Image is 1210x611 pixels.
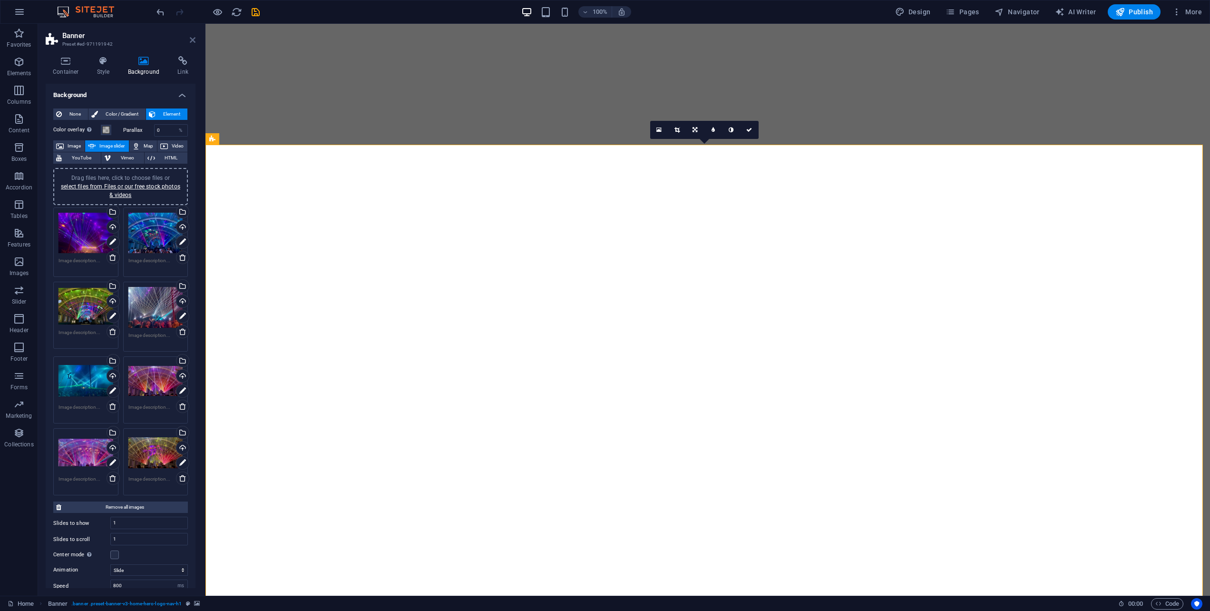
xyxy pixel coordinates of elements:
[85,140,128,152] button: Image slider
[8,598,34,610] a: Click to cancel selection. Double-click to open Pages
[1135,600,1136,607] span: :
[991,4,1044,20] button: Navigator
[59,434,113,472] div: henley_02-FN_lmbsncdTNzfNpIqfVmA.png
[7,98,31,106] p: Columns
[895,7,931,17] span: Design
[53,564,110,576] label: Animation
[722,121,741,139] a: Greyscale
[250,6,261,18] button: save
[71,598,182,610] span: . banner .preset-banner-v3-home-hero-logo-nav-h1
[129,140,157,152] button: Map
[128,213,183,254] div: IMG_0121-D_EfEZiKX4aMYGs6u2tqkw.jpeg
[946,7,979,17] span: Pages
[55,6,126,18] img: Editor Logo
[53,140,85,152] button: Image
[6,412,32,420] p: Marketing
[157,140,187,152] button: Video
[53,152,101,164] button: YouTube
[8,241,30,248] p: Features
[704,121,722,139] a: Blur
[891,4,935,20] div: Design (Ctrl+Alt+Y)
[578,6,612,18] button: 100%
[155,6,166,18] button: undo
[98,140,126,152] span: Image slider
[145,152,187,164] button: HTML
[1108,4,1161,20] button: Publish
[10,384,28,391] p: Forms
[1051,4,1100,20] button: AI Writer
[61,183,180,198] a: select files from Files or our free stock photos & videos
[121,56,171,76] h4: Background
[7,69,31,77] p: Elements
[668,121,686,139] a: Crop mode
[146,108,187,120] button: Element
[67,140,82,152] span: Image
[65,108,85,120] span: None
[1128,598,1143,610] span: 00 00
[128,287,183,328] div: IMG_08382-6Z2k4Z_o4vf1FqQyqO_lbQ.jpeg
[46,56,90,76] h4: Container
[171,140,185,152] span: Video
[11,155,27,163] p: Boxes
[59,362,113,400] div: IMG_85732-C6S_xDYazRCE75RDRjkqDw.jpeg
[53,537,110,542] label: Slides to scroll
[48,598,200,610] nav: breadcrumb
[61,175,180,198] span: Drag files here, click to choose files or
[46,84,195,101] h4: Background
[101,152,144,164] button: Vimeo
[90,56,121,76] h4: Style
[1155,598,1179,610] span: Code
[53,549,110,561] label: Center mode
[10,326,29,334] p: Header
[53,521,110,526] label: Slides to show
[128,362,183,400] div: buskingcoverpic-IMsMeaOLLjLeWpr3Ni73gw.png
[59,287,113,325] div: IMG_0115-cJsbq0wbtIcA8_PviSWNNw.jpeg
[1151,598,1183,610] button: Code
[143,140,154,152] span: Map
[59,213,113,254] div: IMG_85602-IY4LgcNKowkwD9XHymwR9A.jpeg
[64,502,185,513] span: Remove all images
[6,184,32,191] p: Accordion
[65,152,98,164] span: YouTube
[174,125,187,136] div: %
[194,601,200,606] i: This element contains a background
[53,124,101,136] label: Color overlay
[995,7,1040,17] span: Navigator
[7,41,31,49] p: Favorites
[170,56,195,76] h4: Link
[101,108,143,120] span: Color / Gradient
[1168,4,1206,20] button: More
[231,7,242,18] i: Reload page
[158,152,185,164] span: HTML
[1118,598,1143,610] h6: Session time
[891,4,935,20] button: Design
[128,434,183,472] div: henlry_01-Bl5iKoNfBoUh8vLWf_S6fQ.png
[48,598,68,610] span: Click to select. Double-click to edit
[1172,7,1202,17] span: More
[4,441,33,448] p: Collections
[53,583,110,589] label: Speed
[88,108,146,120] button: Color / Gradient
[53,502,188,513] button: Remove all images
[1055,7,1096,17] span: AI Writer
[62,31,195,40] h2: Banner
[593,6,608,18] h6: 100%
[158,108,185,120] span: Element
[686,121,704,139] a: Change orientation
[123,128,154,133] label: Parallax
[12,298,27,305] p: Slider
[62,40,176,49] h3: Preset #ed-971191942
[10,212,28,220] p: Tables
[1191,598,1202,610] button: Usercentrics
[650,121,668,139] a: Select files from the file manager, stock photos, or upload file(s)
[212,6,223,18] button: Click here to leave preview mode and continue editing
[186,601,190,606] i: This element is a customizable preset
[1115,7,1153,17] span: Publish
[10,355,28,363] p: Footer
[9,127,29,134] p: Content
[53,108,88,120] button: None
[741,121,759,139] a: Confirm ( ⌘ ⏎ )
[942,4,983,20] button: Pages
[231,6,242,18] button: reload
[10,269,29,277] p: Images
